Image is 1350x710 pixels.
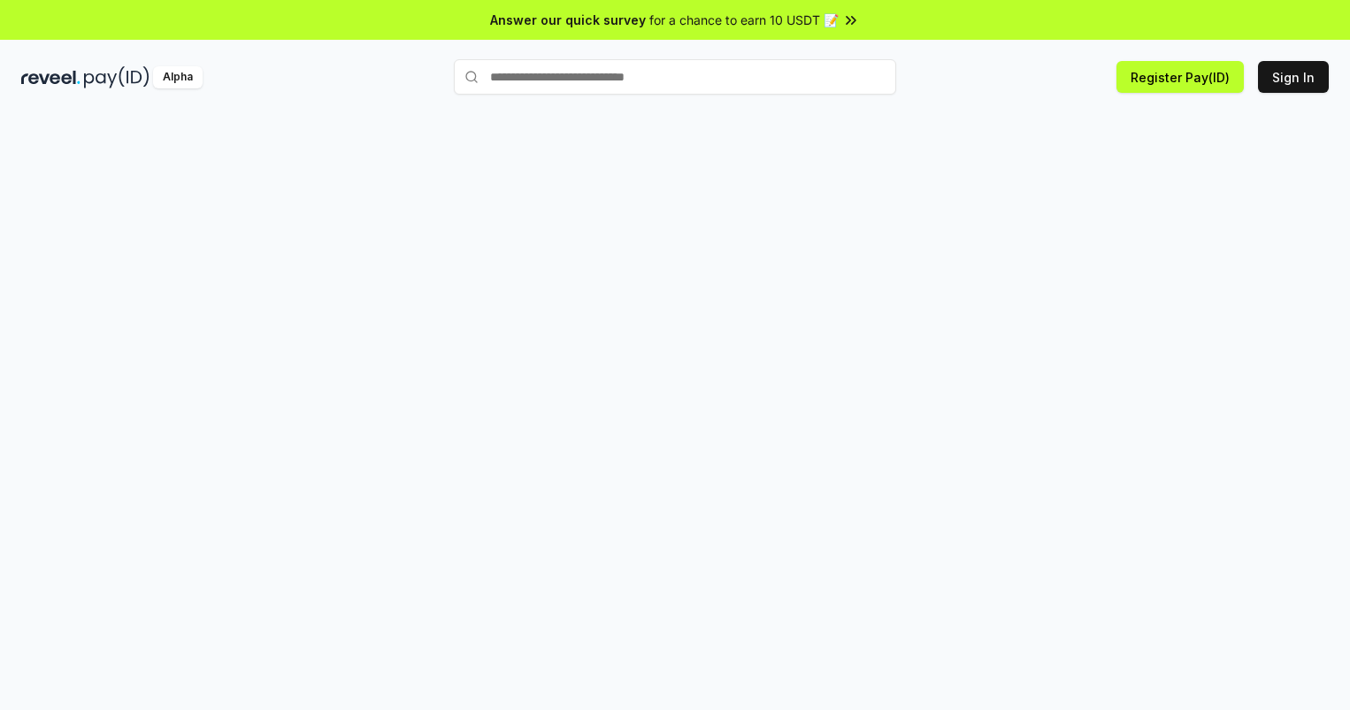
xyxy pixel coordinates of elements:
[649,11,839,29] span: for a chance to earn 10 USDT 📝
[153,66,203,88] div: Alpha
[84,66,150,88] img: pay_id
[1258,61,1329,93] button: Sign In
[1116,61,1244,93] button: Register Pay(ID)
[490,11,646,29] span: Answer our quick survey
[21,66,81,88] img: reveel_dark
